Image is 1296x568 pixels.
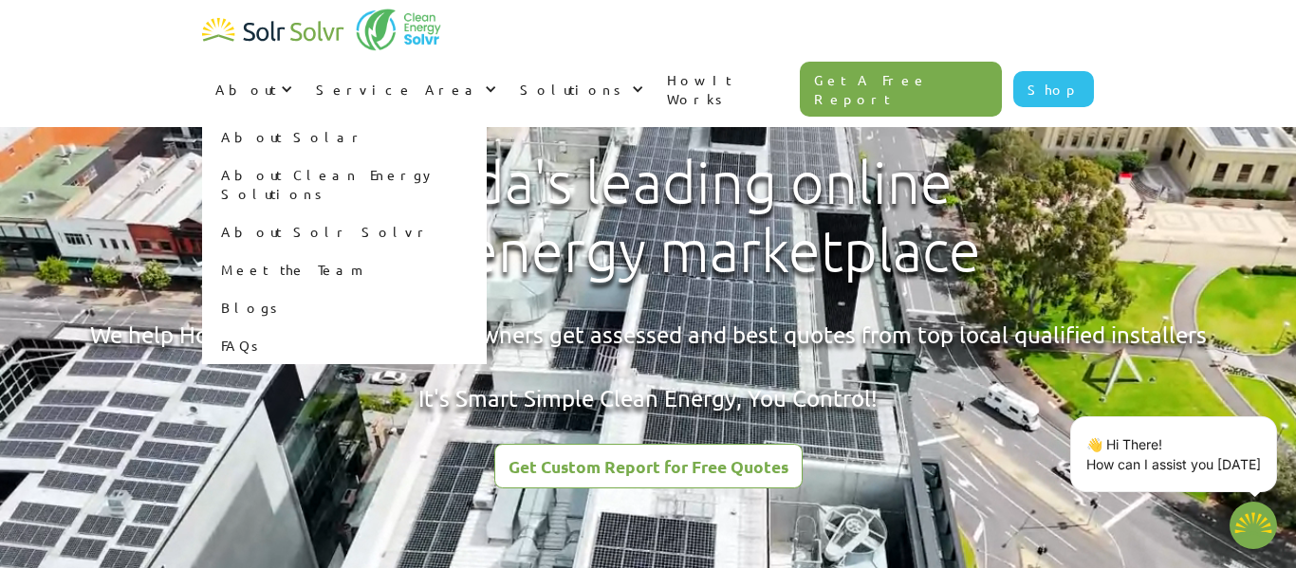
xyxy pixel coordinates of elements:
a: How It Works [654,51,800,127]
a: About Clean Energy Solutions [202,156,487,212]
div: Solutions [520,80,627,99]
div: About [215,80,276,99]
p: 👋 Hi There! How can I assist you [DATE] [1086,434,1261,474]
a: Shop [1013,71,1094,107]
div: Solutions [507,61,654,118]
a: About Solar [202,118,487,156]
button: Open chatbot widget [1230,502,1277,549]
a: Meet the Team [202,250,487,288]
img: 1702586718.png [1230,502,1277,549]
h1: Canada's leading online clean energy marketplace [300,149,997,285]
a: Blogs [202,288,487,326]
a: Get Custom Report for Free Quotes [494,444,803,488]
nav: About [202,118,487,364]
div: We help Homeowners and Business Owners get assessed and best quotes from top local qualified inst... [90,319,1207,414]
a: About Solr Solvr [202,212,487,250]
div: Get Custom Report for Free Quotes [509,458,788,475]
a: Get A Free Report [800,62,1003,117]
a: FAQs [202,326,487,364]
div: Service Area [303,61,507,118]
div: Service Area [316,80,480,99]
div: About [202,61,303,118]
